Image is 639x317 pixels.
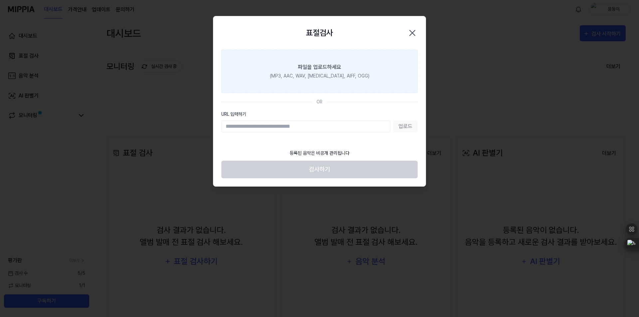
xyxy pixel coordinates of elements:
[306,27,333,39] h2: 표절검사
[286,146,353,161] div: 등록된 음악은 비공개 관리됩니다
[270,73,369,79] div: (MP3, AAC, WAV, [MEDICAL_DATA], AIFF, OGG)
[221,111,418,118] label: URL 입력하기
[317,98,322,105] div: OR
[298,63,341,71] div: 파일을 업로드하세요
